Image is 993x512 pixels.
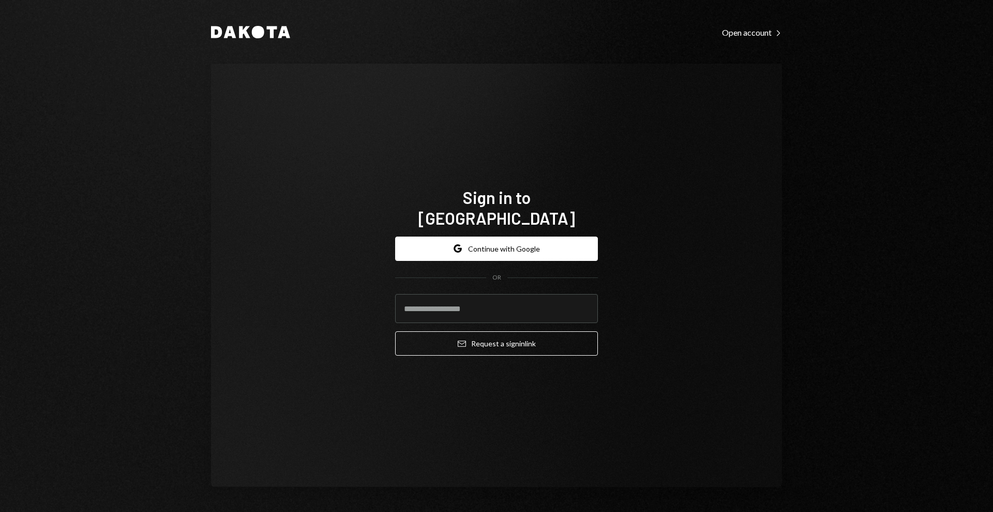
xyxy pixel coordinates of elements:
div: OR [492,273,501,282]
button: Request a signinlink [395,331,598,356]
h1: Sign in to [GEOGRAPHIC_DATA] [395,187,598,228]
a: Open account [722,26,782,38]
button: Continue with Google [395,237,598,261]
div: Open account [722,27,782,38]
